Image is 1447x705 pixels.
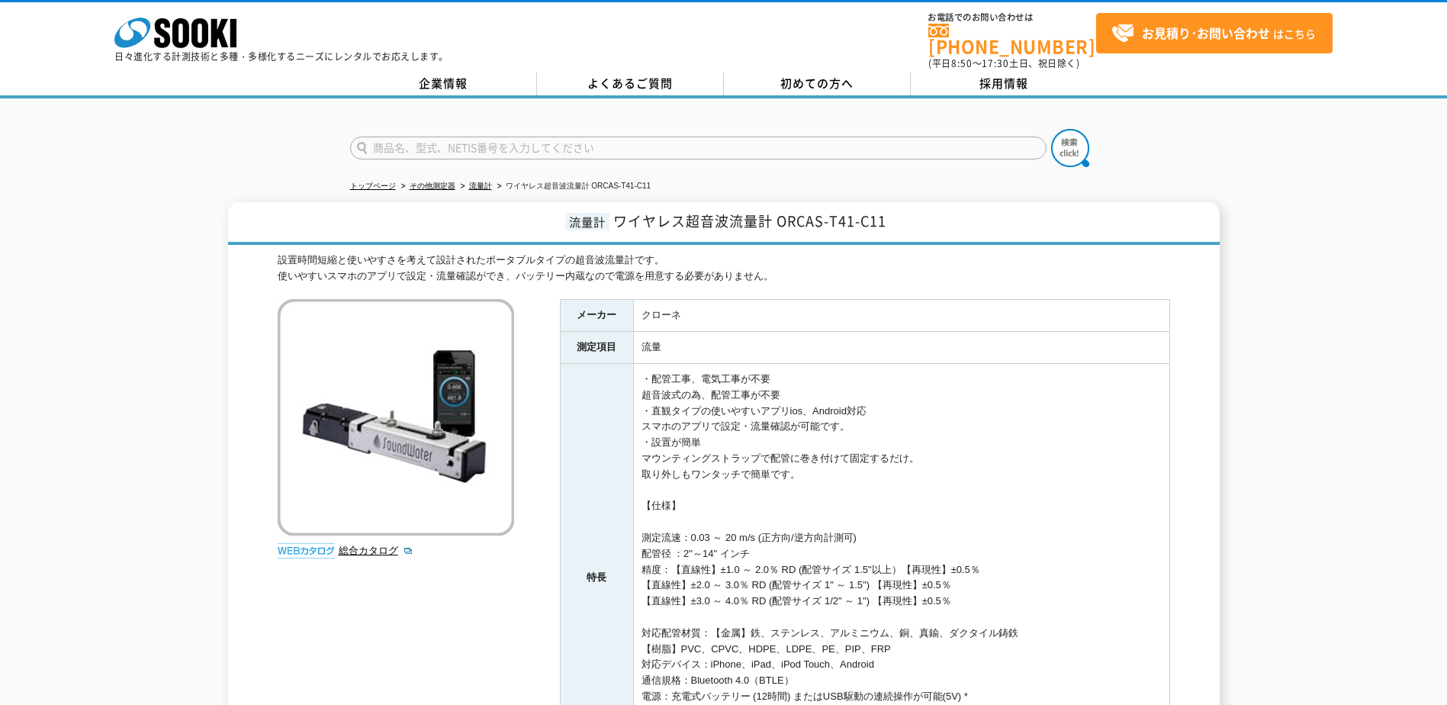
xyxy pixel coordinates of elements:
[1111,22,1316,45] span: はこちら
[278,299,514,536] img: ワイヤレス超音波流量計 ORCAS-T41-C11
[565,213,609,230] span: 流量計
[537,72,724,95] a: よくあるご質問
[560,300,633,332] th: メーカー
[928,13,1096,22] span: お電話でのお問い合わせは
[613,211,886,231] span: ワイヤレス超音波流量計 ORCAS-T41-C11
[911,72,1098,95] a: 採用情報
[1051,129,1089,167] img: btn_search.png
[724,72,911,95] a: 初めての方へ
[951,56,973,70] span: 8:50
[1142,24,1270,42] strong: お見積り･お問い合わせ
[928,24,1096,55] a: [PHONE_NUMBER]
[633,300,1169,332] td: クローネ
[494,179,651,195] li: ワイヤレス超音波流量計 ORCAS-T41-C11
[410,182,455,190] a: その他測定器
[350,137,1047,159] input: 商品名、型式、NETIS番号を入力してください
[928,56,1079,70] span: (平日 ～ 土日、祝日除く)
[780,75,854,92] span: 初めての方へ
[1096,13,1333,53] a: お見積り･お問い合わせはこちら
[278,253,1170,285] div: 設置時間短縮と使いやすさを考えて設計されたポータブルタイプの超音波流量計です。 使いやすいスマホのアプリで設定・流量確認ができ、バッテリー内蔵なので電源を用意する必要がありません。
[982,56,1009,70] span: 17:30
[350,182,396,190] a: トップページ
[339,545,413,556] a: 総合カタログ
[633,332,1169,364] td: 流量
[560,332,633,364] th: 測定項目
[350,72,537,95] a: 企業情報
[114,52,449,61] p: 日々進化する計測技術と多種・多様化するニーズにレンタルでお応えします。
[278,543,335,559] img: webカタログ
[469,182,492,190] a: 流量計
